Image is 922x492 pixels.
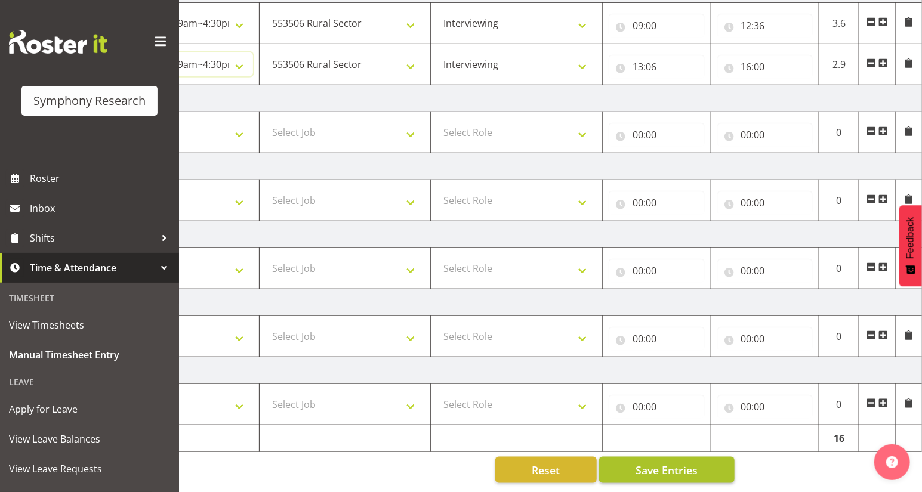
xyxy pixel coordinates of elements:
span: Shifts [30,229,155,247]
input: Click to select... [717,395,813,419]
td: 2.9 [819,44,859,85]
input: Click to select... [609,395,705,419]
span: View Leave Requests [9,460,170,478]
span: Manual Timesheet Entry [9,346,170,364]
td: 0 [819,316,859,357]
input: Click to select... [609,55,705,79]
td: 16 [819,425,859,452]
td: 0 [819,180,859,221]
span: Reset [532,462,560,478]
a: View Leave Requests [3,454,176,484]
span: Apply for Leave [9,400,170,418]
div: Timesheet [3,286,176,310]
span: Time & Attendance [30,259,155,277]
td: 0 [819,248,859,289]
input: Click to select... [609,259,705,283]
a: Apply for Leave [3,394,176,424]
span: Roster [30,169,173,187]
div: Leave [3,370,176,394]
input: Click to select... [609,327,705,351]
button: Feedback - Show survey [899,205,922,286]
div: Symphony Research [33,92,146,110]
img: help-xxl-2.png [886,456,898,468]
img: Rosterit website logo [9,30,107,54]
input: Click to select... [717,123,813,147]
td: 3.6 [819,3,859,44]
span: Inbox [30,199,173,217]
input: Click to select... [717,55,813,79]
a: View Leave Balances [3,424,176,454]
button: Save Entries [599,457,735,483]
input: Click to select... [717,191,813,215]
input: Click to select... [717,14,813,38]
input: Click to select... [609,191,705,215]
input: Click to select... [609,14,705,38]
td: 0 [819,384,859,425]
a: View Timesheets [3,310,176,340]
span: Feedback [905,217,916,259]
input: Click to select... [717,327,813,351]
span: View Leave Balances [9,430,170,448]
button: Reset [495,457,597,483]
td: 0 [819,112,859,153]
a: Manual Timesheet Entry [3,340,176,370]
input: Click to select... [717,259,813,283]
input: Click to select... [609,123,705,147]
span: Save Entries [636,462,698,478]
span: View Timesheets [9,316,170,334]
